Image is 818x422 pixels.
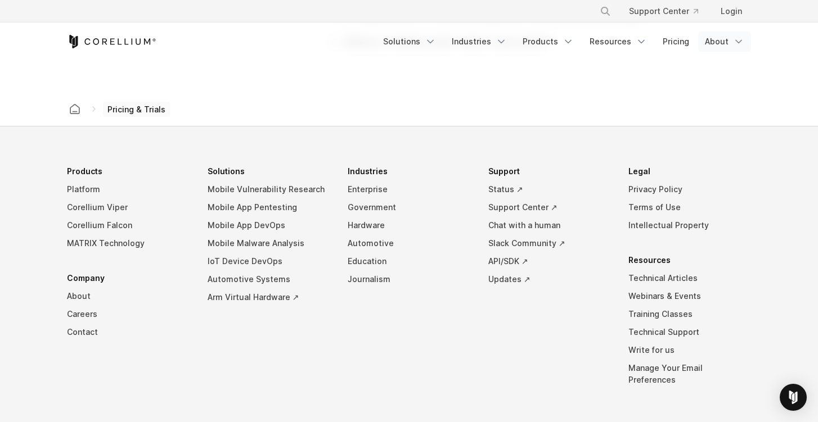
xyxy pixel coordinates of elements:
[348,180,470,198] a: Enterprise
[208,198,330,216] a: Mobile App Pentesting
[67,198,190,216] a: Corellium Viper
[488,234,611,252] a: Slack Community ↗
[620,1,707,21] a: Support Center
[67,323,190,341] a: Contact
[628,341,751,359] a: Write for us
[208,252,330,270] a: IoT Device DevOps
[445,31,514,52] a: Industries
[698,31,751,52] a: About
[348,198,470,216] a: Government
[65,101,85,117] a: Corellium home
[712,1,751,21] a: Login
[595,1,615,21] button: Search
[348,270,470,288] a: Journalism
[488,180,611,198] a: Status ↗
[586,1,751,21] div: Navigation Menu
[583,31,654,52] a: Resources
[208,288,330,306] a: Arm Virtual Hardware ↗
[67,305,190,323] a: Careers
[208,180,330,198] a: Mobile Vulnerability Research
[376,31,751,52] div: Navigation Menu
[628,323,751,341] a: Technical Support
[488,270,611,288] a: Updates ↗
[628,216,751,234] a: Intellectual Property
[628,198,751,216] a: Terms of Use
[208,234,330,252] a: Mobile Malware Analysis
[67,180,190,198] a: Platform
[488,252,611,270] a: API/SDK ↗
[67,35,156,48] a: Corellium Home
[656,31,696,52] a: Pricing
[780,384,807,411] div: Open Intercom Messenger
[67,234,190,252] a: MATRIX Technology
[103,102,170,117] span: Pricing & Trials
[67,216,190,234] a: Corellium Falcon
[628,359,751,389] a: Manage Your Email Preferences
[376,31,443,52] a: Solutions
[516,31,581,52] a: Products
[348,252,470,270] a: Education
[348,216,470,234] a: Hardware
[628,305,751,323] a: Training Classes
[628,287,751,305] a: Webinars & Events
[208,216,330,234] a: Mobile App DevOps
[67,162,751,406] div: Navigation Menu
[628,269,751,287] a: Technical Articles
[488,198,611,216] a: Support Center ↗
[348,234,470,252] a: Automotive
[488,216,611,234] a: Chat with a human
[628,180,751,198] a: Privacy Policy
[67,287,190,305] a: About
[208,270,330,288] a: Automotive Systems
